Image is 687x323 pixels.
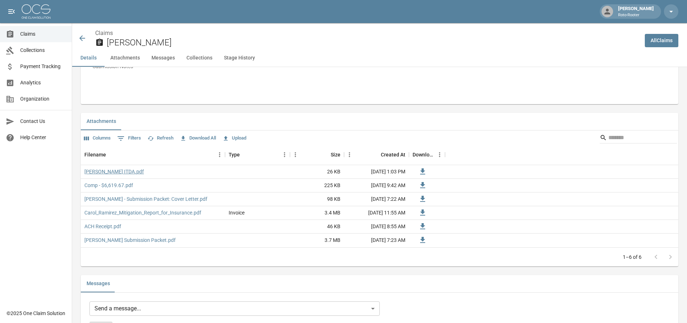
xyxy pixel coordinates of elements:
[84,236,176,244] a: [PERSON_NAME] Submission Packet.pdf
[178,133,218,144] button: Download All
[618,12,654,18] p: Roto-Rooter
[105,49,146,67] button: Attachments
[81,275,116,292] button: Messages
[84,145,106,165] div: Filename
[218,49,261,67] button: Stage History
[181,49,218,67] button: Collections
[95,30,113,36] a: Claims
[89,301,380,316] div: Send a message...
[344,149,355,160] button: Menu
[84,209,201,216] a: Carol_Ramirez_Mitigation_Report_for_Insurance.pdf
[146,49,181,67] button: Messages
[81,145,225,165] div: Filename
[290,193,344,206] div: 98 KB
[344,220,409,234] div: [DATE] 8:55 AM
[434,149,445,160] button: Menu
[623,253,642,261] p: 1–6 of 6
[84,168,144,175] a: [PERSON_NAME] ITDA.pdf
[290,149,301,160] button: Menu
[413,145,434,165] div: Download
[344,179,409,193] div: [DATE] 9:42 AM
[95,29,639,37] nav: breadcrumb
[344,234,409,247] div: [DATE] 7:23 AM
[22,4,50,19] img: ocs-logo-white-transparent.png
[84,223,121,230] a: ACH Receipt.pdf
[344,165,409,179] div: [DATE] 1:03 PM
[72,49,105,67] button: Details
[146,133,175,144] button: Refresh
[290,145,344,165] div: Size
[290,206,344,220] div: 3.4 MB
[290,165,344,179] div: 26 KB
[81,113,678,130] div: related-list tabs
[20,30,66,38] span: Claims
[645,34,678,47] a: AllClaims
[290,234,344,247] div: 3.7 MB
[6,310,65,317] div: © 2025 One Claim Solution
[20,95,66,103] span: Organization
[409,145,445,165] div: Download
[72,49,687,67] div: anchor tabs
[20,47,66,54] span: Collections
[4,4,19,19] button: open drawer
[331,145,340,165] div: Size
[344,145,409,165] div: Created At
[84,182,133,189] a: Comp - $6,619.67.pdf
[615,5,657,18] div: [PERSON_NAME]
[82,133,113,144] button: Select columns
[381,145,405,165] div: Created At
[229,209,245,216] div: Invoice
[107,37,639,48] h2: [PERSON_NAME]
[214,149,225,160] button: Menu
[20,118,66,125] span: Contact Us
[600,132,677,145] div: Search
[20,63,66,70] span: Payment Tracking
[229,145,240,165] div: Type
[20,79,66,87] span: Analytics
[81,275,678,292] div: related-list tabs
[84,195,207,203] a: [PERSON_NAME] - Submission Packet: Cover Letter.pdf
[344,206,409,220] div: [DATE] 11:55 AM
[279,149,290,160] button: Menu
[344,193,409,206] div: [DATE] 7:22 AM
[115,133,143,144] button: Show filters
[290,220,344,234] div: 46 KB
[81,113,122,130] button: Attachments
[20,134,66,141] span: Help Center
[225,145,290,165] div: Type
[290,179,344,193] div: 225 KB
[221,133,248,144] button: Upload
